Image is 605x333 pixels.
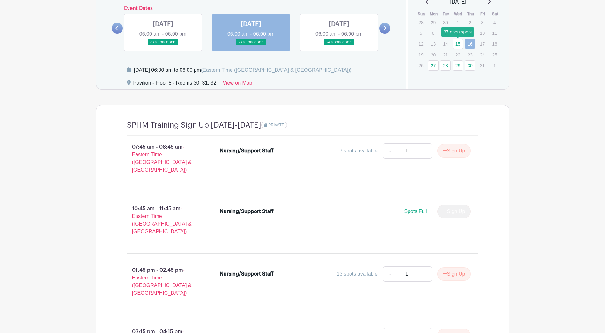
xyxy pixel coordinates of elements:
p: 25 [489,50,500,60]
p: 1 [453,18,463,27]
p: 18 [489,39,500,49]
span: PRIVATE [268,123,284,127]
div: Nursing/Support Staff [220,208,274,215]
p: 22 [453,50,463,60]
th: Mon [428,11,440,17]
p: 19 [416,50,426,60]
p: 30 [440,18,451,27]
h4: SPHM Training Sign Up [DATE]-[DATE] [127,121,261,130]
th: Sat [489,11,501,17]
span: (Eastern Time ([GEOGRAPHIC_DATA] & [GEOGRAPHIC_DATA])) [201,67,352,73]
p: 24 [477,50,488,60]
p: 2 [465,18,475,27]
th: Thu [464,11,477,17]
span: Spots Full [404,209,427,214]
p: 01:45 pm - 02:45 pm [117,264,210,300]
div: Nursing/Support Staff [220,147,274,155]
div: Nursing/Support Staff [220,270,274,278]
p: 31 [477,61,488,70]
a: 28 [440,60,451,71]
div: 13 spots available [337,270,378,278]
a: View on Map [223,79,252,89]
p: 29 [428,18,439,27]
a: 29 [453,60,463,71]
p: 4 [489,18,500,27]
span: - Eastern Time ([GEOGRAPHIC_DATA] & [GEOGRAPHIC_DATA]) [132,267,192,296]
h6: Event Dates [123,5,380,11]
button: Sign Up [437,144,471,158]
div: Pavilion - Floor 8 - Rooms 30, 31, 32, [133,79,218,89]
p: 17 [477,39,488,49]
p: 13 [428,39,439,49]
a: - [383,266,397,282]
p: 23 [465,50,475,60]
p: 12 [416,39,426,49]
p: 14 [440,39,451,49]
p: 07:45 am - 08:45 am [117,141,210,176]
button: Sign Up [437,267,471,281]
p: 5 [416,28,426,38]
span: - Eastern Time ([GEOGRAPHIC_DATA] & [GEOGRAPHIC_DATA]) [132,144,192,173]
p: 1 [489,61,500,70]
p: 20 [428,50,439,60]
p: 21 [440,50,451,60]
div: [DATE] 06:00 am to 06:00 pm [134,66,352,74]
a: 16 [465,39,475,49]
div: 7 spots available [340,147,378,155]
a: 15 [453,39,463,49]
p: 6 [428,28,439,38]
div: 37 open spots [441,27,474,37]
p: 7 [440,28,451,38]
a: 27 [428,60,439,71]
p: 26 [416,61,426,70]
th: Tue [440,11,452,17]
a: - [383,143,397,159]
p: 10:45 am - 11:45 am [117,202,210,238]
a: + [416,143,432,159]
th: Sun [415,11,428,17]
p: 10 [477,28,488,38]
a: 30 [465,60,475,71]
p: 11 [489,28,500,38]
th: Wed [452,11,465,17]
th: Fri [477,11,489,17]
span: - Eastern Time ([GEOGRAPHIC_DATA] & [GEOGRAPHIC_DATA]) [132,206,192,234]
p: 28 [416,18,426,27]
p: 3 [477,18,488,27]
a: + [416,266,432,282]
